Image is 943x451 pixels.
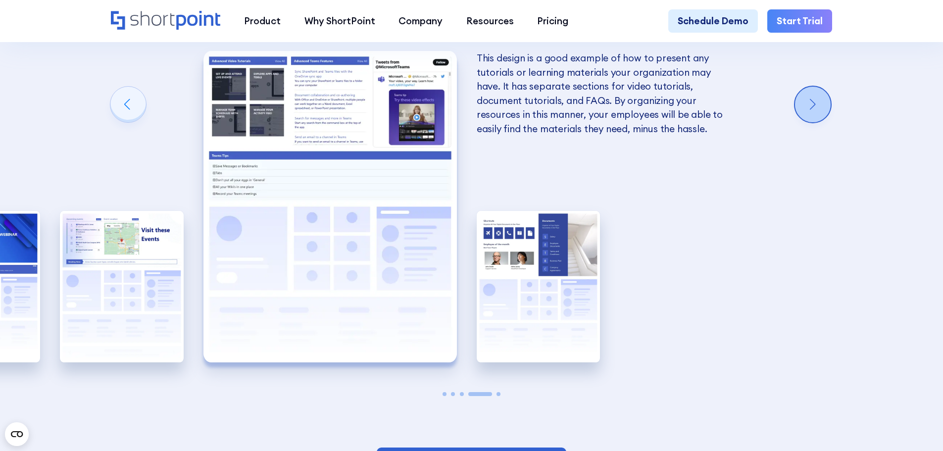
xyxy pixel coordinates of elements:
[537,14,568,28] div: Pricing
[398,14,443,28] div: Company
[5,422,29,446] button: Open CMP widget
[304,14,375,28] div: Why ShortPoint
[293,9,387,33] a: Why ShortPoint
[477,211,600,363] div: 5 / 5
[460,392,464,396] span: Go to slide 3
[387,9,454,33] a: Company
[60,211,184,363] div: 3 / 5
[526,9,581,33] a: Pricing
[767,9,832,33] a: Start Trial
[466,14,514,28] div: Resources
[111,11,220,31] a: Home
[893,403,943,451] iframe: Chat Widget
[451,392,455,396] span: Go to slide 2
[795,87,831,122] div: Next slide
[893,403,943,451] div: Chatwidget
[668,9,758,33] a: Schedule Demo
[468,392,492,396] span: Go to slide 4
[496,392,500,396] span: Go to slide 5
[454,9,526,33] a: Resources
[203,51,457,362] img: SharePoint Communication site example for news
[244,14,281,28] div: Product
[203,51,457,362] div: 4 / 5
[110,87,146,122] div: Previous slide
[232,9,293,33] a: Product
[477,211,600,363] img: HR SharePoint site example for documents
[477,51,730,136] p: This design is a good example of how to present any tutorials or learning materials your organiza...
[443,392,447,396] span: Go to slide 1
[60,211,184,363] img: Internal SharePoint site example for company policy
